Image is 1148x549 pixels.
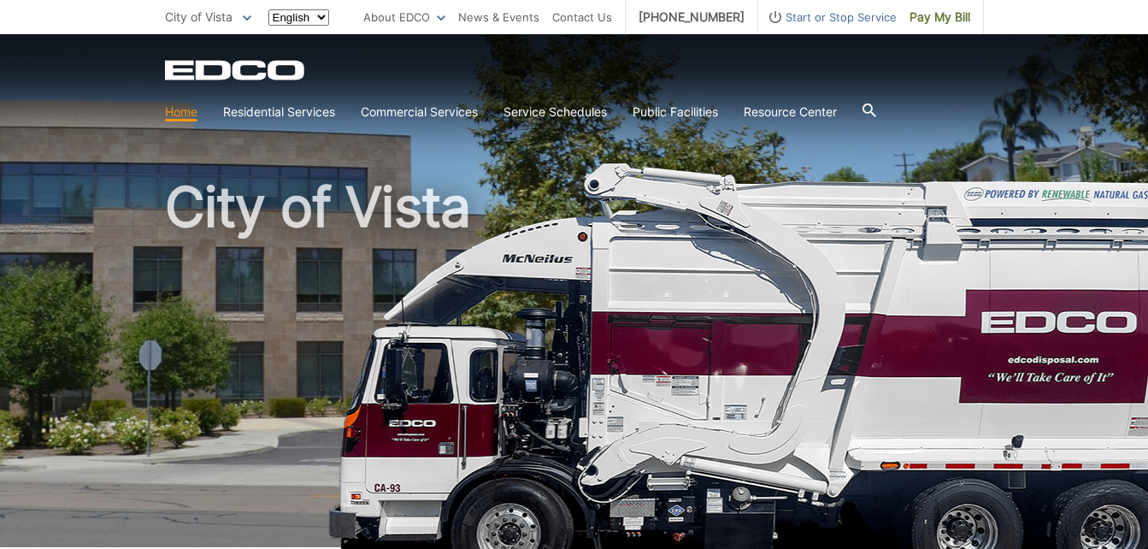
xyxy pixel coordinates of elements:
[268,9,329,26] select: Select a language
[744,103,837,121] a: Resource Center
[458,8,539,27] a: News & Events
[223,103,335,121] a: Residential Services
[552,8,612,27] a: Contact Us
[503,103,607,121] a: Service Schedules
[633,103,718,121] a: Public Facilities
[910,8,970,27] span: Pay My Bill
[363,8,445,27] a: About EDCO
[165,60,307,80] a: EDCD logo. Return to the homepage.
[361,103,478,121] a: Commercial Services
[165,9,233,24] span: City of Vista
[165,103,197,121] a: Home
